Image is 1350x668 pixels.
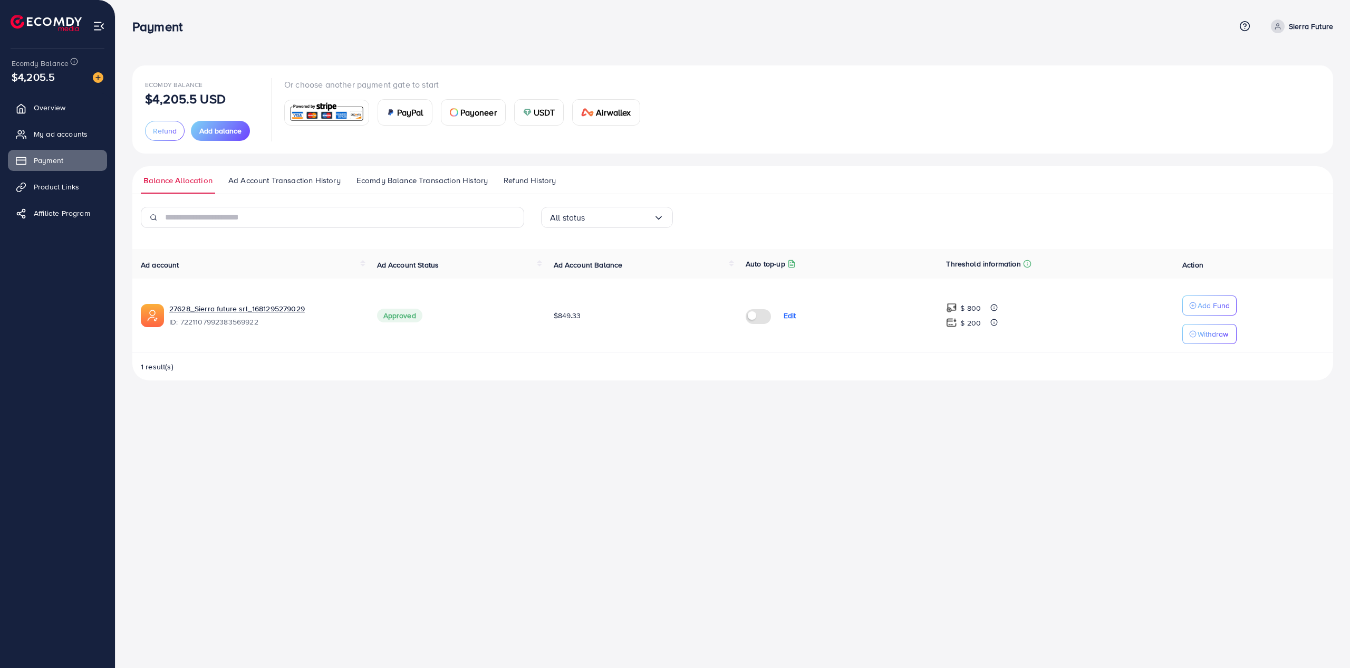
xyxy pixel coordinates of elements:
[228,175,341,186] span: Ad Account Transaction History
[960,302,981,314] p: $ 800
[34,129,88,139] span: My ad accounts
[554,310,581,321] span: $849.33
[12,69,55,84] span: $4,205.5
[34,182,79,192] span: Product Links
[145,92,226,105] p: $4,205.5 USD
[169,303,360,328] div: <span class='underline'>27628_Sierra future srl_1681295279029</span></br>7221107992383569922
[288,101,365,124] img: card
[1182,260,1203,270] span: Action
[581,108,594,117] img: card
[8,176,107,197] a: Product Links
[523,108,532,117] img: card
[169,317,360,327] span: ID: 7221107992383569922
[93,72,103,83] img: image
[153,126,177,136] span: Refund
[1305,621,1342,660] iframe: Chat
[387,108,395,117] img: card
[596,106,631,119] span: Airwallex
[1198,299,1230,312] p: Add Fund
[145,80,202,89] span: Ecomdy Balance
[460,106,497,119] span: Payoneer
[34,102,65,113] span: Overview
[397,106,423,119] span: PayPal
[34,208,90,218] span: Affiliate Program
[284,78,649,91] p: Or choose another payment gate to start
[378,99,432,126] a: cardPayPal
[132,19,191,34] h3: Payment
[143,175,213,186] span: Balance Allocation
[554,260,623,270] span: Ad Account Balance
[784,309,796,322] p: Edit
[93,20,105,32] img: menu
[284,100,369,126] a: card
[145,121,185,141] button: Refund
[450,108,458,117] img: card
[946,302,957,313] img: top-up amount
[946,317,957,328] img: top-up amount
[12,58,69,69] span: Ecomdy Balance
[1182,324,1237,344] button: Withdraw
[8,97,107,118] a: Overview
[8,203,107,224] a: Affiliate Program
[1182,295,1237,316] button: Add Fund
[946,257,1020,270] p: Threshold information
[199,126,242,136] span: Add balance
[1267,20,1333,33] a: Sierra Future
[441,99,506,126] a: cardPayoneer
[8,150,107,171] a: Payment
[550,209,585,226] span: All status
[191,121,250,141] button: Add balance
[746,257,785,270] p: Auto top-up
[377,309,422,322] span: Approved
[504,175,556,186] span: Refund History
[534,106,555,119] span: USDT
[572,99,640,126] a: cardAirwallex
[141,361,173,372] span: 1 result(s)
[141,260,179,270] span: Ad account
[8,123,107,145] a: My ad accounts
[377,260,439,270] span: Ad Account Status
[34,155,63,166] span: Payment
[141,304,164,327] img: ic-ads-acc.e4c84228.svg
[1198,328,1228,340] p: Withdraw
[1289,20,1333,33] p: Sierra Future
[514,99,564,126] a: cardUSDT
[356,175,488,186] span: Ecomdy Balance Transaction History
[541,207,673,228] div: Search for option
[585,209,653,226] input: Search for option
[169,303,305,314] a: 27628_Sierra future srl_1681295279029
[960,317,981,329] p: $ 200
[11,15,82,31] img: logo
